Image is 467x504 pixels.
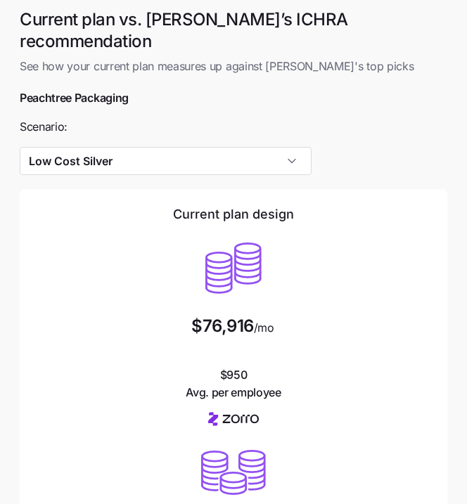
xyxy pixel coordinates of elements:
[191,318,254,335] span: $76,916
[20,118,68,136] span: Scenario:
[173,206,294,223] h2: Current plan design
[186,366,281,401] span: $950
[20,58,447,75] span: See how your current plan measures up against [PERSON_NAME]'s top picks
[20,89,129,107] span: Peachtree Packaging
[254,322,274,333] span: /mo
[20,8,447,52] h1: Current plan vs. [PERSON_NAME]’s ICHRA recommendation
[186,384,281,401] span: Avg. per employee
